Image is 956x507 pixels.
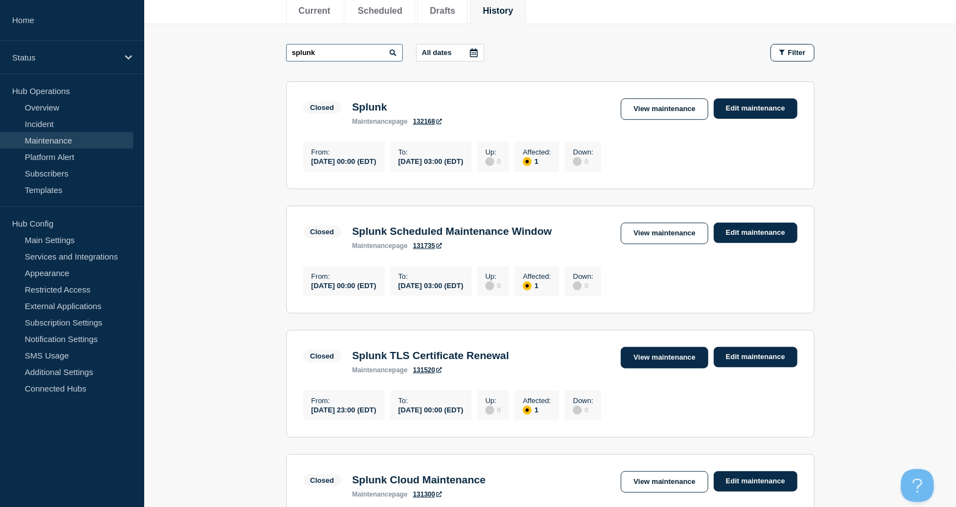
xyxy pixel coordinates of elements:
div: [DATE] 03:00 (EDT) [398,280,463,290]
div: 0 [485,405,501,415]
p: Up : [485,272,501,280]
div: disabled [485,282,494,290]
div: 1 [523,156,551,166]
a: Edit maintenance [714,223,797,243]
a: View maintenance [621,471,708,493]
span: maintenance [352,118,392,125]
p: From : [312,148,376,156]
div: disabled [573,406,582,415]
div: [DATE] 03:00 (EDT) [398,156,463,166]
a: Edit maintenance [714,347,797,367]
div: Closed [310,103,334,112]
button: History [483,6,513,16]
a: View maintenance [621,347,708,368]
h3: Splunk [352,101,442,113]
p: From : [312,272,376,280]
span: maintenance [352,366,392,374]
h3: Splunk Scheduled Maintenance Window [352,225,552,238]
div: Closed [310,476,334,484]
div: [DATE] 00:00 (EDT) [312,280,376,290]
div: disabled [573,282,582,290]
span: maintenance [352,491,392,498]
p: page [352,366,408,374]
button: Current [299,6,331,16]
p: Up : [485,396,501,405]
input: Search maintenances [286,44,403,62]
p: To : [398,396,463,405]
p: Up : [485,148,501,156]
div: 0 [485,280,501,290]
div: affected [523,406,532,415]
div: Closed [310,228,334,236]
div: disabled [485,157,494,166]
a: Edit maintenance [714,471,797,492]
div: [DATE] 23:00 (EDT) [312,405,376,414]
button: Drafts [430,6,455,16]
p: Down : [573,396,593,405]
h3: Splunk TLS Certificate Renewal [352,350,509,362]
button: Scheduled [358,6,402,16]
div: disabled [573,157,582,166]
h3: Splunk Cloud Maintenance [352,474,486,486]
a: 131735 [413,242,442,250]
a: View maintenance [621,223,708,244]
a: 132168 [413,118,442,125]
button: All dates [416,44,484,62]
a: View maintenance [621,98,708,120]
span: Filter [788,48,806,57]
div: affected [523,282,532,290]
p: Affected : [523,396,551,405]
p: Down : [573,272,593,280]
div: affected [523,157,532,166]
div: [DATE] 00:00 (EDT) [312,156,376,166]
div: 0 [573,405,593,415]
p: page [352,491,408,498]
button: Filter [771,44,815,62]
div: 1 [523,280,551,290]
p: All dates [422,48,452,57]
p: Down : [573,148,593,156]
a: Edit maintenance [714,98,797,119]
p: Affected : [523,272,551,280]
p: Status [12,53,118,62]
p: page [352,242,408,250]
div: 1 [523,405,551,415]
p: To : [398,148,463,156]
a: 131300 [413,491,442,498]
div: 0 [485,156,501,166]
iframe: Help Scout Beacon - Open [901,469,934,502]
p: To : [398,272,463,280]
p: From : [312,396,376,405]
a: 131520 [413,366,442,374]
span: maintenance [352,242,392,250]
div: disabled [485,406,494,415]
div: 0 [573,280,593,290]
div: [DATE] 00:00 (EDT) [398,405,463,414]
p: Affected : [523,148,551,156]
div: 0 [573,156,593,166]
p: page [352,118,408,125]
div: Closed [310,352,334,360]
